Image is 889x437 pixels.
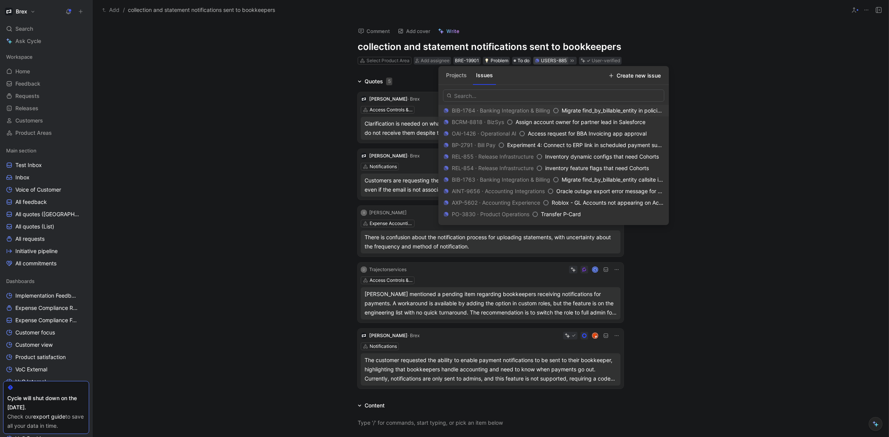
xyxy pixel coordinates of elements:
[443,164,542,173] div: REL-854 · Release Infrastructure
[562,107,671,114] span: Migrate find_by_billable_entity in policies.ex
[545,165,649,171] span: inventory feature flags that need Cohorts
[556,188,695,194] span: Oracle outage export error message for customer issue
[548,189,553,194] svg: Backlog
[562,176,711,183] span: Migrate find_by_billable_entity callsite in auto_collections.ex
[443,89,664,102] input: Search...
[443,129,525,138] div: OAI-1426 · Operational AI
[499,142,504,148] svg: Backlog
[443,187,553,196] div: AINT-9656 · Accounting Integrations
[543,200,549,205] svg: Backlog
[552,199,705,206] span: Roblox - GL Accounts not appearing on Accounting tab table
[528,130,647,137] span: Access request for BBA Invoicing app approval
[537,154,542,159] svg: Backlog
[473,69,496,81] button: Issues
[443,69,470,81] button: Projects
[541,211,581,217] span: Transfer P-Card
[443,210,538,219] div: PO-3830 · Product Operations
[553,108,559,113] svg: Backlog
[537,166,542,171] svg: Backlog
[507,119,513,125] svg: Backlog
[443,141,504,150] div: BP-2791 · Bill Pay
[443,152,542,161] div: REL-855 · Release Infrastructure
[605,70,664,81] button: Create new issue
[443,175,559,184] div: BIB-1763 · Banking Integration & Billing
[443,198,549,207] div: AXP-5602 · Accounting Experience
[545,153,659,160] span: Inventory dynamic configs that need Cohorts
[609,71,661,80] span: Create new issue
[507,142,672,148] span: Experiment 4: Connect to ERP link in scheduled payment success
[532,212,538,217] svg: Backlog
[516,119,645,125] span: Assign account owner for partner lead in Salesforce
[443,106,559,115] div: BIB-1764 · Banking Integration & Billing
[443,118,513,127] div: BCRM-8818 · BizSys
[553,177,559,182] svg: Backlog
[519,131,525,136] svg: Backlog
